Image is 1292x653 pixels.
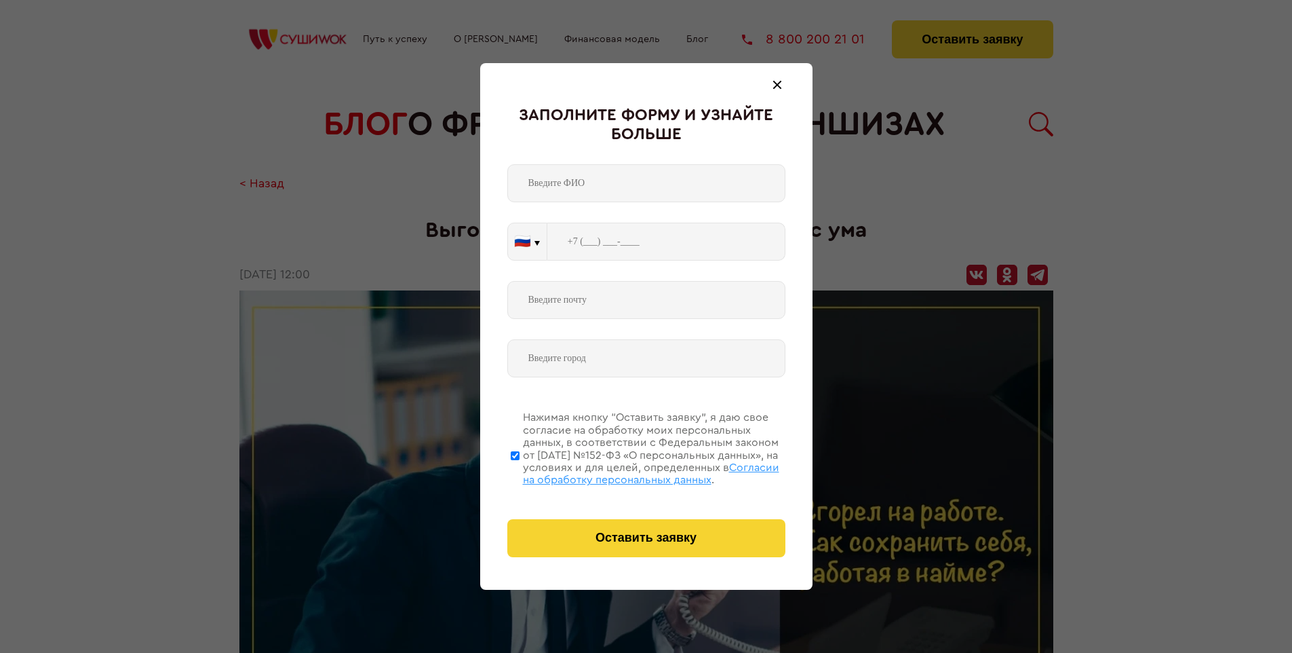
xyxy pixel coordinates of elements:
[507,519,785,557] button: Оставить заявку
[547,223,785,261] input: +7 (___) ___-____
[507,164,785,202] input: Введите ФИО
[507,281,785,319] input: Введите почту
[523,462,779,485] span: Согласии на обработку персональных данных
[523,411,785,486] div: Нажимая кнопку “Оставить заявку”, я даю свое согласие на обработку моих персональных данных, в со...
[508,223,547,260] button: 🇷🇺
[507,339,785,377] input: Введите город
[507,107,785,144] div: Заполните форму и узнайте больше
